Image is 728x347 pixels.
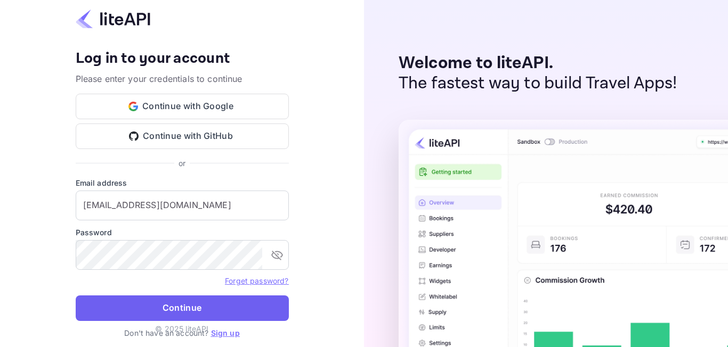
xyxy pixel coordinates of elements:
[76,327,289,338] p: Don't have an account?
[76,177,289,188] label: Email address
[266,244,288,266] button: toggle password visibility
[76,9,150,29] img: liteapi
[399,53,677,73] p: Welcome to liteAPI.
[76,72,289,85] p: Please enter your credentials to continue
[76,123,289,149] button: Continue with GitHub
[211,328,240,337] a: Sign up
[76,295,289,321] button: Continue
[76,191,289,220] input: Enter your email address
[76,49,289,68] h4: Log in to your account
[225,275,288,286] a: Forget password?
[225,276,288,285] a: Forget password?
[76,94,289,119] button: Continue with Google
[399,73,677,94] p: The fastest way to build Travel Apps!
[76,227,289,238] label: Password
[155,323,208,334] p: © 2025 liteAPI
[179,158,185,169] p: or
